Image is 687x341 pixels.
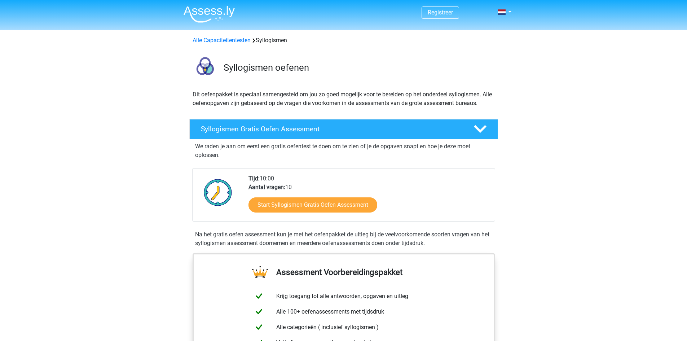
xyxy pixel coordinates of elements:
[193,37,251,44] a: Alle Capaciteitentesten
[190,53,220,84] img: syllogismen
[186,119,501,139] a: Syllogismen Gratis Oefen Assessment
[195,142,492,159] p: We raden je aan om eerst een gratis oefentest te doen om te zien of je de opgaven snapt en hoe je...
[248,197,377,213] a: Start Syllogismen Gratis Oefen Assessment
[248,175,260,182] b: Tijd:
[224,62,492,73] h3: Syllogismen oefenen
[200,174,236,210] img: Klok
[192,230,495,248] div: Na het gratis oefen assessment kun je met het oefenpakket de uitleg bij de veelvoorkomende soorte...
[428,9,453,16] a: Registreer
[248,184,285,191] b: Aantal vragen:
[193,90,495,108] p: Dit oefenpakket is speciaal samengesteld om jou zo goed mogelijk voor te bereiden op het onderdee...
[243,174,494,221] div: 10:00 10
[184,6,235,23] img: Assessly
[190,36,498,45] div: Syllogismen
[201,125,462,133] h4: Syllogismen Gratis Oefen Assessment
